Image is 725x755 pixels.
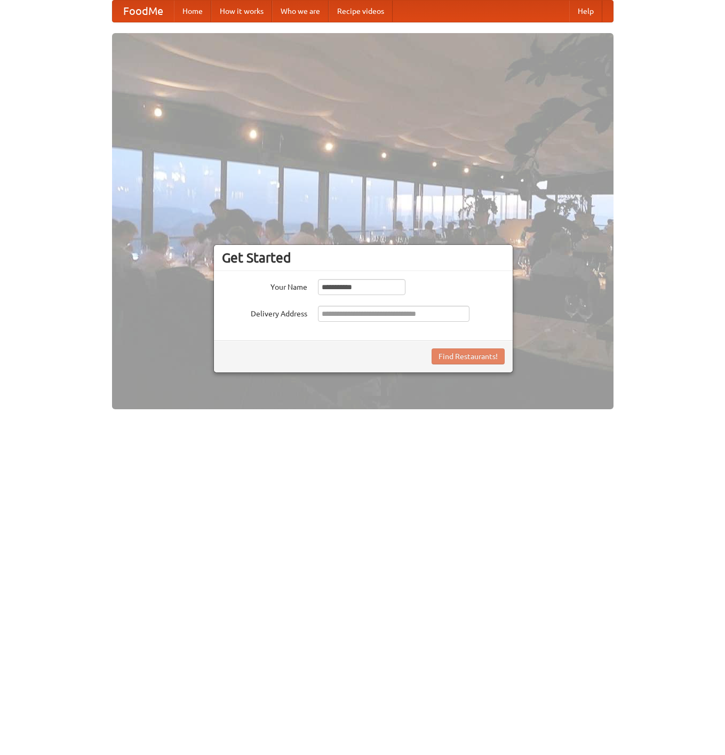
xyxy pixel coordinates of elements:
[222,306,307,319] label: Delivery Address
[174,1,211,22] a: Home
[272,1,329,22] a: Who we are
[113,1,174,22] a: FoodMe
[222,279,307,292] label: Your Name
[211,1,272,22] a: How it works
[329,1,393,22] a: Recipe videos
[432,348,505,364] button: Find Restaurants!
[569,1,602,22] a: Help
[222,250,505,266] h3: Get Started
